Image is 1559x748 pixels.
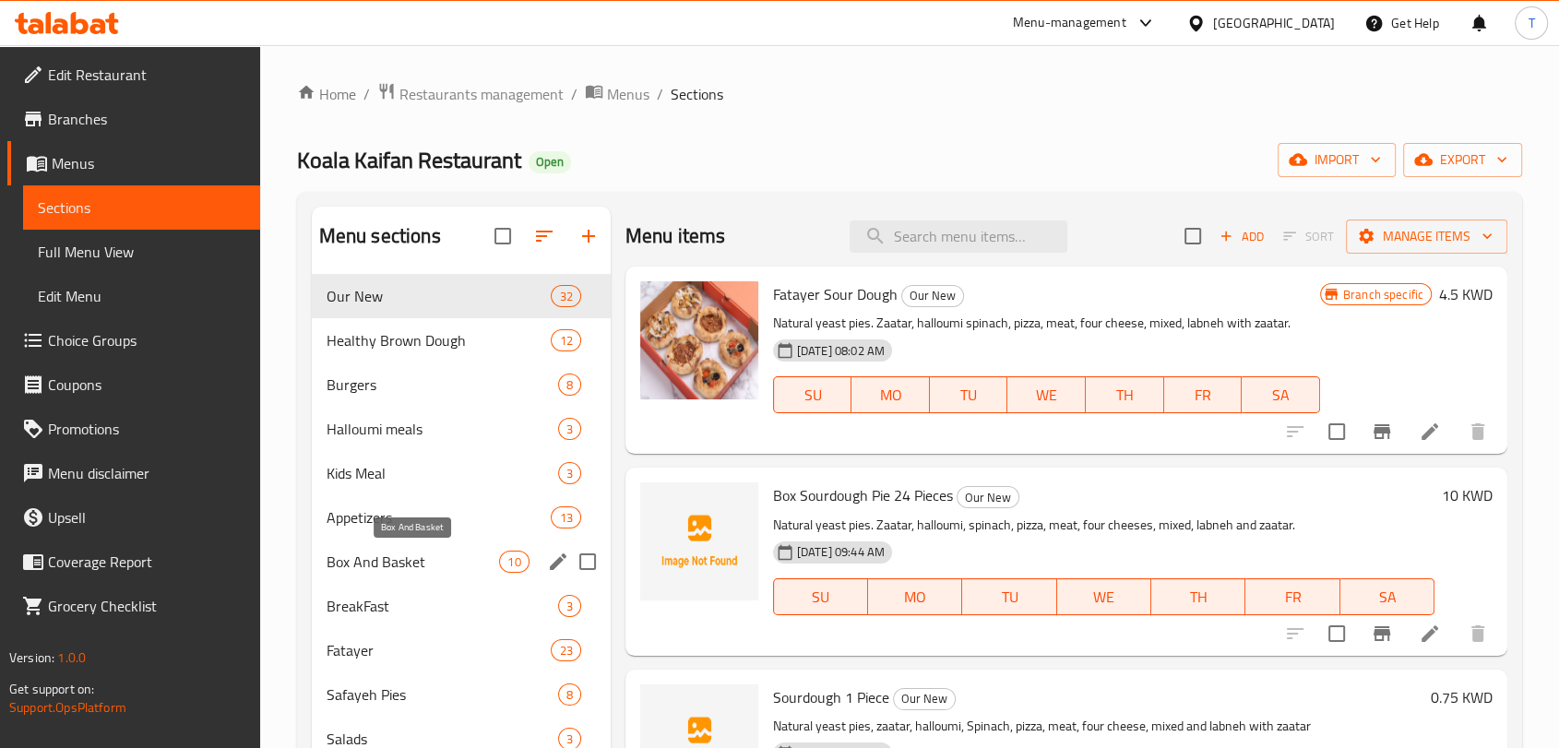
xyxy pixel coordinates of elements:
[38,285,245,307] span: Edit Menu
[1242,376,1320,413] button: SA
[7,540,260,584] a: Coverage Report
[671,83,723,105] span: Sections
[571,83,577,105] li: /
[773,280,898,308] span: Fatayer Sour Dough
[607,83,649,105] span: Menus
[773,683,889,711] span: Sourdough 1 Piece
[319,222,441,250] h2: Menu sections
[773,312,1320,335] p: Natural yeast pies. Zaatar, halloumi spinach, pizza, meat, four cheese, mixed, labneh with zaatar.
[894,688,955,709] span: Our New
[566,214,611,258] button: Add section
[327,285,552,307] span: Our New
[1093,382,1157,409] span: TH
[1456,410,1500,454] button: delete
[7,584,260,628] a: Grocery Checklist
[544,548,572,576] button: edit
[559,376,580,394] span: 8
[859,382,922,409] span: MO
[1419,421,1441,443] a: Edit menu item
[1271,222,1346,251] span: Select section first
[551,506,580,528] div: items
[1164,376,1243,413] button: FR
[377,82,564,106] a: Restaurants management
[1065,584,1144,611] span: WE
[875,584,955,611] span: MO
[48,506,245,528] span: Upsell
[559,465,580,482] span: 3
[773,481,953,509] span: Box Sourdough Pie 24 Pieces
[38,241,245,263] span: Full Menu View
[38,196,245,219] span: Sections
[1419,623,1441,645] a: Edit menu item
[327,374,558,396] span: Burgers
[558,462,581,484] div: items
[551,639,580,661] div: items
[1456,611,1500,656] button: delete
[327,551,500,573] span: Box And Basket
[1013,12,1126,34] div: Menu-management
[773,715,1423,738] p: Natural yeast pies, zaatar, halloumi, Spinach, pizza, meat, four cheese, mixed and labneh with za...
[1212,222,1271,251] span: Add item
[312,495,611,540] div: Appetizers13
[957,486,1019,508] div: Our New
[868,578,962,615] button: MO
[57,646,86,670] span: 1.0.0
[48,418,245,440] span: Promotions
[1317,412,1356,451] span: Select to update
[48,462,245,484] span: Menu disclaimer
[312,318,611,362] div: Healthy Brown Dough12
[962,578,1056,615] button: TU
[781,584,861,611] span: SU
[773,578,868,615] button: SU
[23,230,260,274] a: Full Menu View
[500,553,528,571] span: 10
[790,543,892,561] span: [DATE] 09:44 AM
[559,598,580,615] span: 3
[312,274,611,318] div: Our New32
[559,421,580,438] span: 3
[48,329,245,351] span: Choice Groups
[1213,13,1335,33] div: [GEOGRAPHIC_DATA]
[552,642,579,659] span: 23
[297,83,356,105] a: Home
[930,376,1008,413] button: TU
[327,462,558,484] span: Kids Meal
[7,141,260,185] a: Menus
[327,683,558,706] span: Safayeh Pies
[958,487,1018,508] span: Our New
[312,362,611,407] div: Burgers8
[625,222,726,250] h2: Menu items
[48,595,245,617] span: Grocery Checklist
[9,695,126,719] a: Support.OpsPlatform
[327,639,552,661] span: Fatayer
[48,108,245,130] span: Branches
[327,595,558,617] div: BreakFast
[522,214,566,258] span: Sort sections
[1317,614,1356,653] span: Select to update
[312,451,611,495] div: Kids Meal3
[1431,684,1493,710] h6: 0.75 KWD
[1151,578,1245,615] button: TH
[529,154,571,170] span: Open
[551,285,580,307] div: items
[327,418,558,440] div: Halloumi meals
[585,82,649,106] a: Menus
[1361,225,1493,248] span: Manage items
[851,376,930,413] button: MO
[552,332,579,350] span: 12
[48,551,245,573] span: Coverage Report
[558,374,581,396] div: items
[1086,376,1164,413] button: TH
[640,281,758,399] img: Fatayer Sour Dough
[1439,281,1493,307] h6: 4.5 KWD
[1340,578,1434,615] button: SA
[1360,410,1404,454] button: Branch-specific-item
[1348,584,1427,611] span: SA
[9,677,94,701] span: Get support on:
[7,495,260,540] a: Upsell
[1292,148,1381,172] span: import
[48,374,245,396] span: Coupons
[9,646,54,670] span: Version:
[552,288,579,305] span: 32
